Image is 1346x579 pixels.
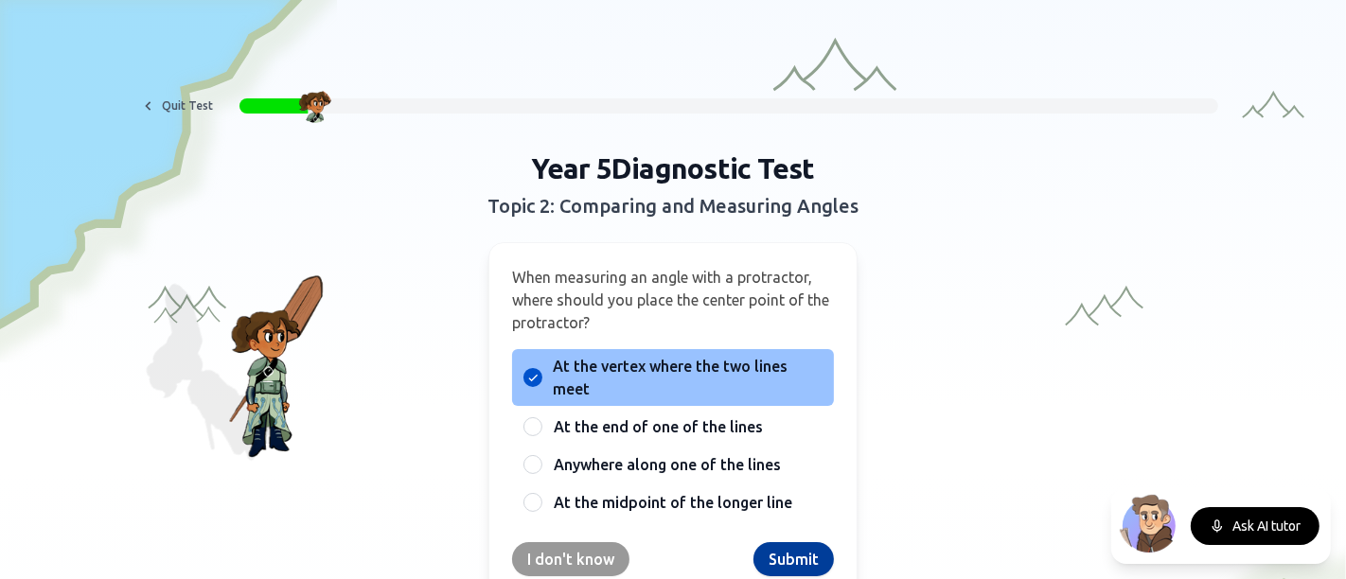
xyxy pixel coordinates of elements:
img: North [1119,492,1179,553]
img: Character [298,89,332,123]
button: I don't know [512,542,629,576]
span: At the midpoint of the longer line [554,491,792,514]
span: Anywhere along one of the lines [554,453,781,476]
button: Quit Test [128,91,224,121]
button: Ask AI tutor [1191,507,1319,545]
span: At the end of one of the lines [554,415,763,438]
span: When measuring an angle with a protractor, where should you place the center point of the protrac... [512,269,829,331]
h1: Year 5 Diagnostic Test [325,151,1021,185]
h2: Topic 2: Comparing and Measuring Angles [325,193,1021,219]
button: Submit [753,542,834,576]
span: At the vertex where the two lines meet [554,355,823,400]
